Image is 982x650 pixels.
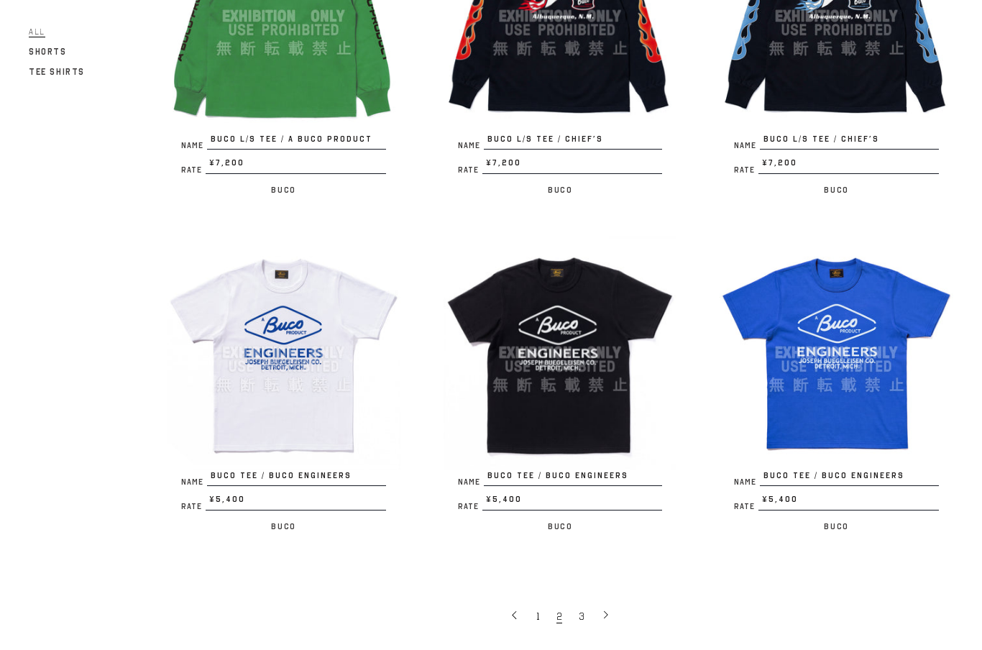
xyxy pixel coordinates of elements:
a: BUCO TEE / BUCO ENGINEERS NameBUCO TEE / BUCO ENGINEERS Rate¥5,400 Buco [167,236,400,535]
span: Name [458,142,484,150]
span: Name [458,478,484,486]
span: All [29,27,45,37]
span: 3 [579,610,584,623]
a: Shorts [29,43,67,60]
p: Buco [720,181,953,198]
span: BUCO TEE / BUCO ENGINEERS [207,470,386,487]
span: Rate [181,166,206,174]
span: 2 [556,610,562,623]
span: Name [734,478,760,486]
a: BUCO TEE / BUCO ENGINEERS NameBUCO TEE / BUCO ENGINEERS Rate¥5,400 Buco [444,236,677,535]
span: BUCO TEE / BUCO ENGINEERS [760,470,939,487]
span: Rate [734,503,758,511]
p: Buco [167,181,400,198]
span: Rate [458,166,482,174]
span: Name [181,478,207,486]
a: 3 [572,601,594,630]
span: ¥7,200 [758,157,939,174]
span: BUCO L/S TEE / CHIEF’S [484,133,663,150]
span: 1 [536,610,540,623]
span: ¥5,400 [206,493,386,511]
a: BUCO TEE / BUCO ENGINEERS NameBUCO TEE / BUCO ENGINEERS Rate¥5,400 Buco [720,236,953,535]
span: Name [734,142,760,150]
span: BUCO TEE / BUCO ENGINEERS [484,470,663,487]
a: All [29,23,45,40]
span: ¥5,400 [758,493,939,511]
span: Rate [458,503,482,511]
p: Buco [444,181,677,198]
a: 1 [529,601,549,630]
span: Rate [181,503,206,511]
span: BUCO L/S TEE / A BUCO PRODUCT [207,133,386,150]
a: Tee Shirts [29,63,85,81]
p: Buco [720,518,953,535]
span: Tee Shirts [29,67,85,77]
span: Shorts [29,47,67,57]
p: Buco [444,518,677,535]
p: Buco [167,518,400,535]
span: BUCO L/S TEE / CHIEF’S [760,133,939,150]
span: ¥7,200 [482,157,663,174]
span: ¥5,400 [482,493,663,511]
span: Rate [734,166,758,174]
span: Name [181,142,207,150]
span: ¥7,200 [206,157,386,174]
